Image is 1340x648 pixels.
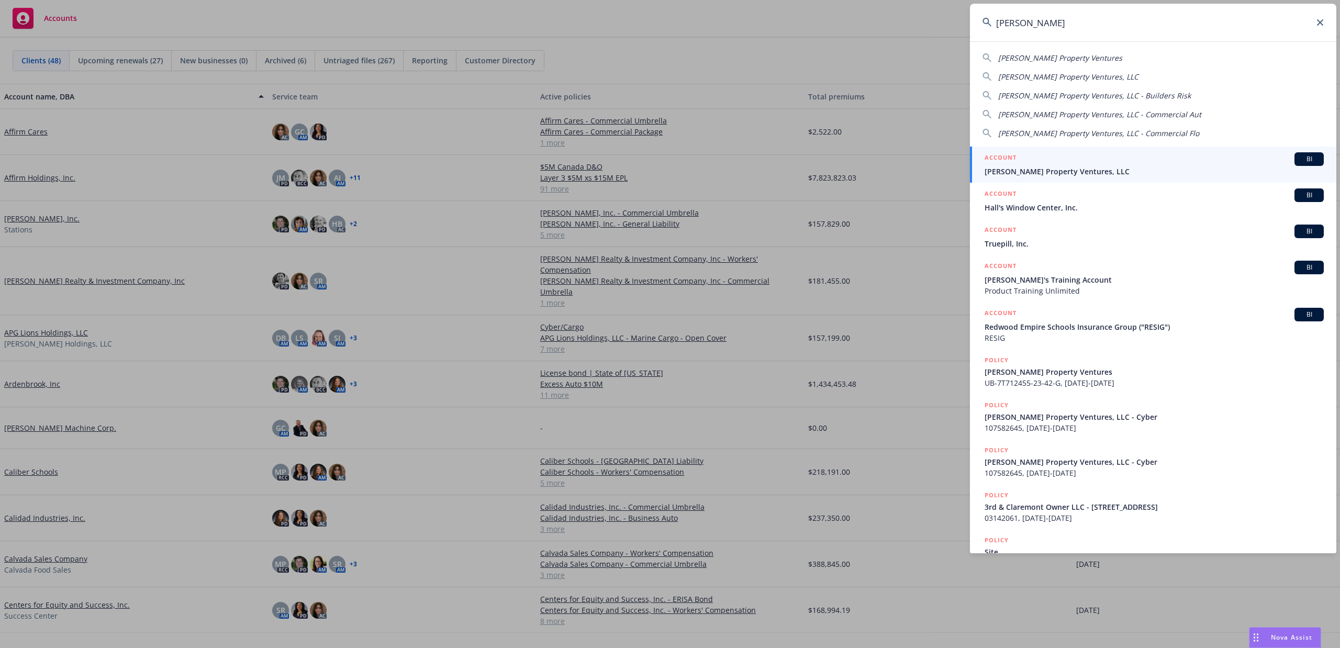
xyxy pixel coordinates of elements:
[985,411,1324,422] span: [PERSON_NAME] Property Ventures, LLC - Cyber
[1299,263,1320,272] span: BI
[970,147,1336,183] a: ACCOUNTBI[PERSON_NAME] Property Ventures, LLC
[985,308,1017,320] h5: ACCOUNT
[985,202,1324,213] span: Hall's Window Center, Inc.
[985,445,1009,455] h5: POLICY
[998,128,1199,138] span: [PERSON_NAME] Property Ventures, LLC - Commercial Flo
[985,225,1017,237] h5: ACCOUNT
[970,394,1336,439] a: POLICY[PERSON_NAME] Property Ventures, LLC - Cyber107582645, [DATE]-[DATE]
[1299,154,1320,164] span: BI
[985,490,1009,500] h5: POLICY
[985,366,1324,377] span: [PERSON_NAME] Property Ventures
[985,546,1324,557] span: Site
[985,321,1324,332] span: Redwood Empire Schools Insurance Group ("RESIG")
[970,439,1336,484] a: POLICY[PERSON_NAME] Property Ventures, LLC - Cyber107582645, [DATE]-[DATE]
[1299,227,1320,236] span: BI
[985,501,1324,512] span: 3rd & Claremont Owner LLC - [STREET_ADDRESS]
[1271,633,1312,642] span: Nova Assist
[1299,310,1320,319] span: BI
[985,355,1009,365] h5: POLICY
[985,261,1017,273] h5: ACCOUNT
[998,109,1201,119] span: [PERSON_NAME] Property Ventures, LLC - Commercial Aut
[985,285,1324,296] span: Product Training Unlimited
[985,456,1324,467] span: [PERSON_NAME] Property Ventures, LLC - Cyber
[985,400,1009,410] h5: POLICY
[970,302,1336,349] a: ACCOUNTBIRedwood Empire Schools Insurance Group ("RESIG")RESIG
[970,255,1336,302] a: ACCOUNTBI[PERSON_NAME]'s Training AccountProduct Training Unlimited
[985,377,1324,388] span: UB-7T712455-23-42-G, [DATE]-[DATE]
[985,274,1324,285] span: [PERSON_NAME]'s Training Account
[985,152,1017,165] h5: ACCOUNT
[985,512,1324,523] span: 03142061, [DATE]-[DATE]
[1249,627,1321,648] button: Nova Assist
[985,422,1324,433] span: 107582645, [DATE]-[DATE]
[1299,191,1320,200] span: BI
[1249,628,1263,647] div: Drag to move
[985,332,1324,343] span: RESIG
[998,53,1122,63] span: [PERSON_NAME] Property Ventures
[985,238,1324,249] span: Truepill, Inc.
[970,219,1336,255] a: ACCOUNTBITruepill, Inc.
[985,166,1324,177] span: [PERSON_NAME] Property Ventures, LLC
[970,349,1336,394] a: POLICY[PERSON_NAME] Property VenturesUB-7T712455-23-42-G, [DATE]-[DATE]
[970,183,1336,219] a: ACCOUNTBIHall's Window Center, Inc.
[985,467,1324,478] span: 107582645, [DATE]-[DATE]
[998,72,1138,82] span: [PERSON_NAME] Property Ventures, LLC
[985,188,1017,201] h5: ACCOUNT
[970,529,1336,574] a: POLICYSite
[970,484,1336,529] a: POLICY3rd & Claremont Owner LLC - [STREET_ADDRESS]03142061, [DATE]-[DATE]
[985,535,1009,545] h5: POLICY
[998,91,1191,100] span: [PERSON_NAME] Property Ventures, LLC - Builders Risk
[970,4,1336,41] input: Search...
